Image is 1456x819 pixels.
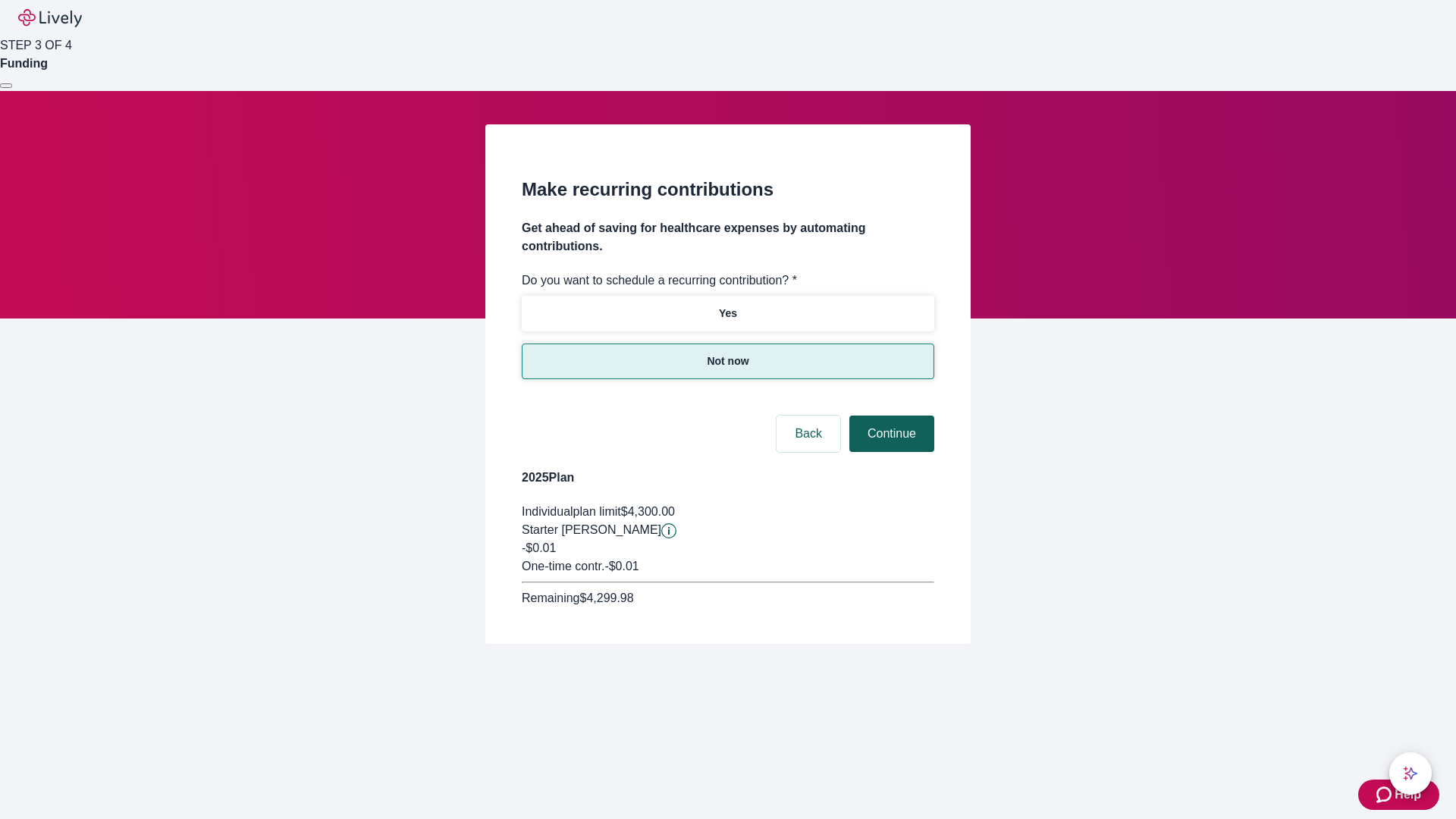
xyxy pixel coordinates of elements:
span: Remaining [522,591,579,604]
button: chat [1389,752,1432,795]
span: $4,299.98 [579,591,633,604]
span: Starter [PERSON_NAME] [522,523,661,536]
label: Do you want to schedule a recurring contribution? * [522,271,797,290]
button: Zendesk support iconHelp [1358,780,1439,810]
h4: 2025 Plan [522,469,934,487]
button: Yes [522,296,934,331]
span: Help [1395,786,1421,804]
button: Back [777,416,840,452]
h2: Make recurring contributions [522,176,934,203]
img: Lively [18,9,82,27]
h4: Get ahead of saving for healthcare expenses by automating contributions. [522,219,934,256]
button: Not now [522,344,934,379]
p: Yes [719,306,737,322]
span: Individual plan limit [522,505,621,518]
button: Lively will contribute $0.01 to establish your account [661,523,676,538]
svg: Zendesk support icon [1376,786,1395,804]
span: One-time contr. [522,560,604,573]
button: Continue [849,416,934,452]
p: Not now [707,353,748,369]
svg: Starter penny details [661,523,676,538]
span: - $0.01 [604,560,639,573]
span: -$0.01 [522,541,556,554]
svg: Lively AI Assistant [1403,766,1418,781]
span: $4,300.00 [621,505,675,518]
